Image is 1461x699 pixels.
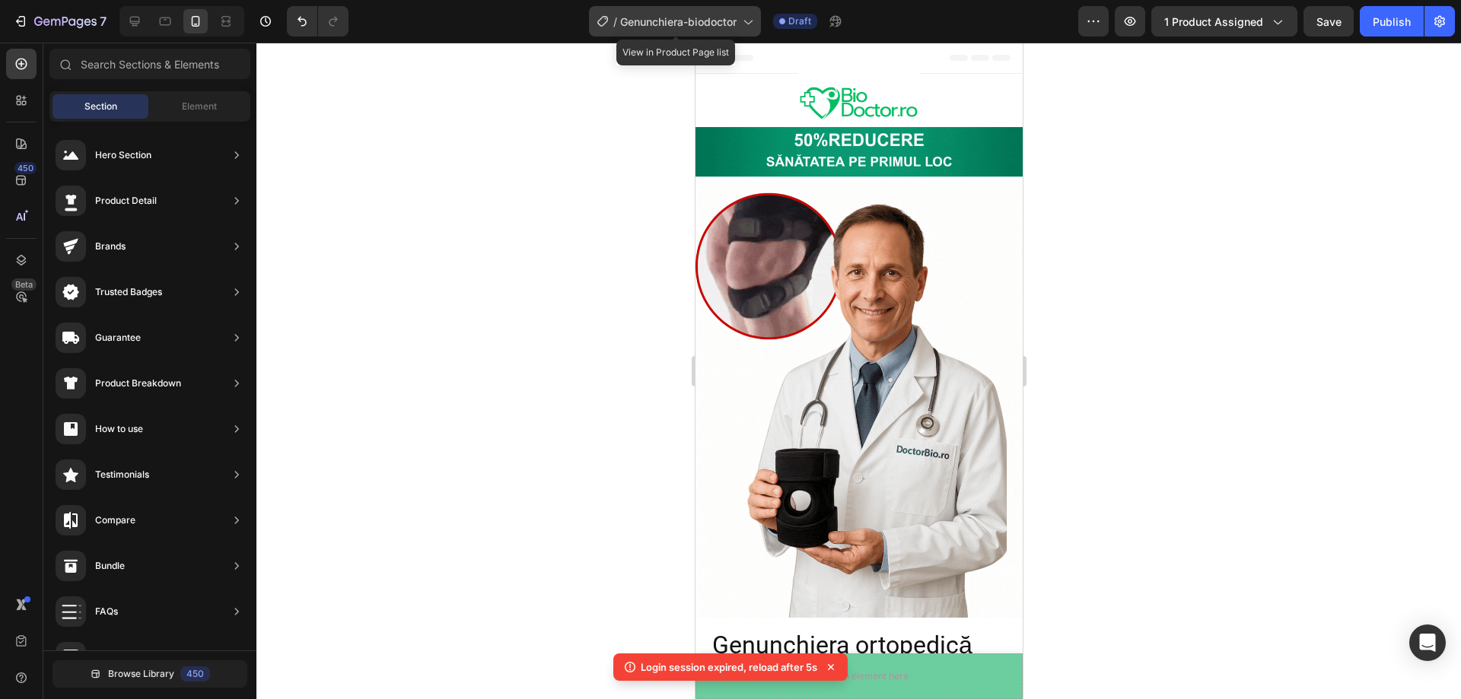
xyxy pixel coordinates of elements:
p: 7 [100,12,107,30]
span: Section [84,100,117,113]
div: Testimonials [95,467,149,482]
span: 1 product assigned [1164,14,1263,30]
h2: Genunchiera ortopedică [15,589,312,668]
div: Undo/Redo [287,6,349,37]
div: 450 [180,666,210,682]
p: Login session expired, reload after 5s [641,659,817,675]
div: Social Proof [95,650,148,665]
div: Brands [95,239,126,254]
input: Search Sections & Elements [49,49,250,79]
button: Browse Library450 [53,660,247,688]
span: Genunchiera-biodoctor [620,14,737,30]
div: 450 [14,162,37,174]
span: Draft [788,14,811,28]
div: Open Intercom Messenger [1409,624,1446,661]
div: Beta [11,278,37,291]
button: 7 [6,6,113,37]
span: / [613,14,617,30]
div: Product Detail [95,193,157,208]
button: 1 product assigned [1151,6,1297,37]
div: Compare [95,513,135,528]
button: Publish [1360,6,1424,37]
div: Bundle [95,558,125,573]
iframe: Design area [695,43,1023,699]
div: Trusted Badges [95,284,162,300]
div: Product Breakdown [95,376,181,391]
span: Save [1316,15,1342,28]
span: Element [182,100,217,113]
div: How to use [95,421,143,437]
button: Save [1303,6,1354,37]
div: Publish [1373,14,1411,30]
span: Browse Library [108,667,174,681]
div: Hero Section [95,148,151,163]
div: FAQs [95,604,118,619]
div: Guarantee [95,330,141,345]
